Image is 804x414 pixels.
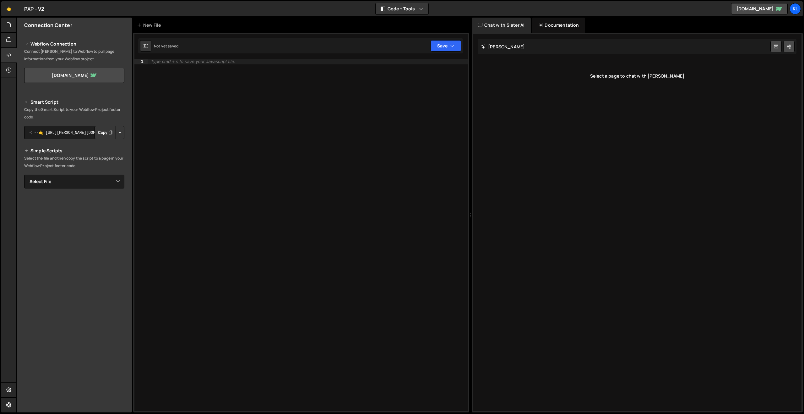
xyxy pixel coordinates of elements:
[24,5,44,13] div: PXP - V2
[731,3,788,14] a: [DOMAIN_NAME]
[24,68,124,83] a: [DOMAIN_NAME]
[24,22,72,29] h2: Connection Center
[24,106,124,121] p: Copy the Smart Script to your Webflow Project footer code.
[134,59,148,64] div: 1
[24,40,124,48] h2: Webflow Connection
[24,199,125,255] iframe: YouTube video player
[431,40,461,52] button: Save
[24,98,124,106] h2: Smart Script
[154,43,178,49] div: Not yet saved
[137,22,163,28] div: New File
[481,44,525,50] h2: [PERSON_NAME]
[376,3,428,14] button: Code + Tools
[532,18,585,33] div: Documentation
[472,18,531,33] div: Chat with Slater AI
[24,155,124,170] p: Select the file and then copy the script to a page in your Webflow Project footer code.
[24,126,124,139] textarea: <!--🤙 [URL][PERSON_NAME][DOMAIN_NAME]> <script>document.addEventListener("DOMContentLoaded", func...
[790,3,801,14] a: Kl
[1,1,17,16] a: 🤙
[478,63,796,89] div: Select a page to chat with [PERSON_NAME]
[24,48,124,63] p: Connect [PERSON_NAME] to Webflow to pull page information from your Webflow project
[24,259,125,316] iframe: YouTube video player
[24,147,124,155] h2: Simple Scripts
[95,126,116,139] button: Copy
[95,126,124,139] div: Button group with nested dropdown
[151,59,235,64] div: Type cmd + s to save your Javascript file.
